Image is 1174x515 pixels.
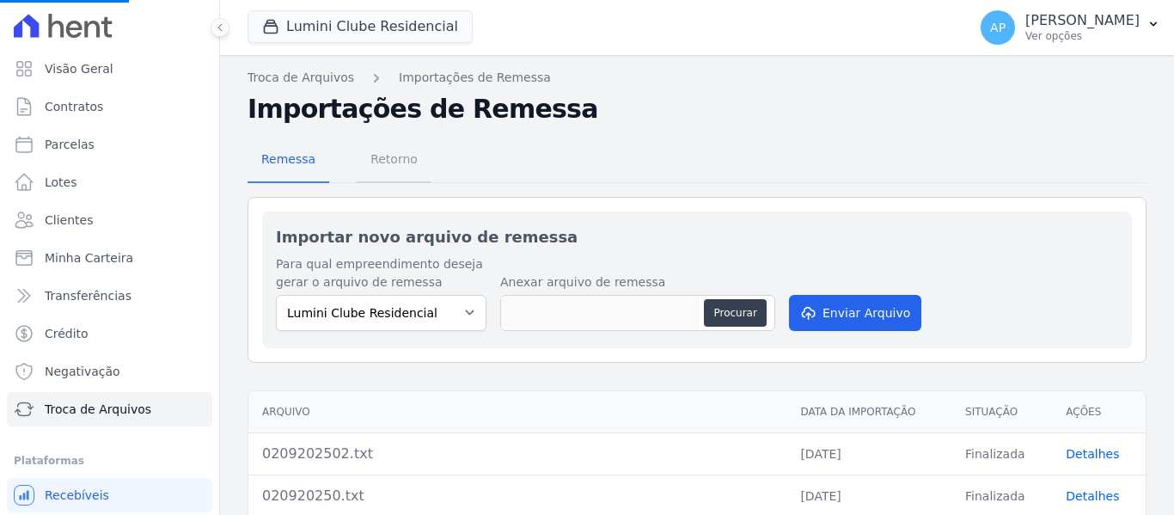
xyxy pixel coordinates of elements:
[45,174,77,191] span: Lotes
[248,138,431,183] nav: Tab selector
[990,21,1006,34] span: AP
[262,444,773,464] div: 0209202502.txt
[7,52,212,86] a: Visão Geral
[248,94,1146,125] h2: Importações de Remessa
[248,391,786,433] th: Arquivo
[45,98,103,115] span: Contratos
[45,136,95,153] span: Parcelas
[357,138,431,183] a: Retorno
[45,287,131,304] span: Transferências
[45,363,120,380] span: Negativação
[786,432,951,475] td: [DATE]
[7,392,212,426] a: Troca de Arquivos
[276,225,1118,248] h2: Importar novo arquivo de remessa
[7,89,212,124] a: Contratos
[251,142,326,176] span: Remessa
[704,299,766,327] button: Procurar
[248,69,1146,87] nav: Breadcrumb
[789,295,921,331] button: Enviar Arquivo
[786,391,951,433] th: Data da Importação
[7,127,212,162] a: Parcelas
[7,279,212,313] a: Transferências
[951,391,1052,433] th: Situação
[45,325,89,342] span: Crédito
[276,255,486,291] label: Para qual empreendimento deseja gerar o arquivo de remessa
[500,273,775,291] label: Anexar arquivo de remessa
[7,316,212,351] a: Crédito
[45,249,133,267] span: Minha Carteira
[248,69,354,87] a: Troca de Arquivos
[248,138,329,183] a: Remessa
[7,354,212,389] a: Negativação
[7,165,212,199] a: Lotes
[45,401,151,418] span: Troca de Arquivos
[360,142,428,176] span: Retorno
[262,486,773,506] div: 020920250.txt
[45,60,113,77] span: Visão Geral
[1066,447,1119,461] a: Detalhes
[967,3,1174,52] button: AP [PERSON_NAME] Ver opções
[45,487,109,504] span: Recebíveis
[7,203,212,237] a: Clientes
[951,432,1052,475] td: Finalizada
[1066,489,1119,503] a: Detalhes
[14,451,205,471] div: Plataformas
[399,69,551,87] a: Importações de Remessa
[7,241,212,275] a: Minha Carteira
[1025,29,1140,43] p: Ver opções
[1052,391,1146,433] th: Ações
[45,212,93,229] span: Clientes
[7,478,212,512] a: Recebíveis
[1025,12,1140,29] p: [PERSON_NAME]
[248,10,473,43] button: Lumini Clube Residencial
